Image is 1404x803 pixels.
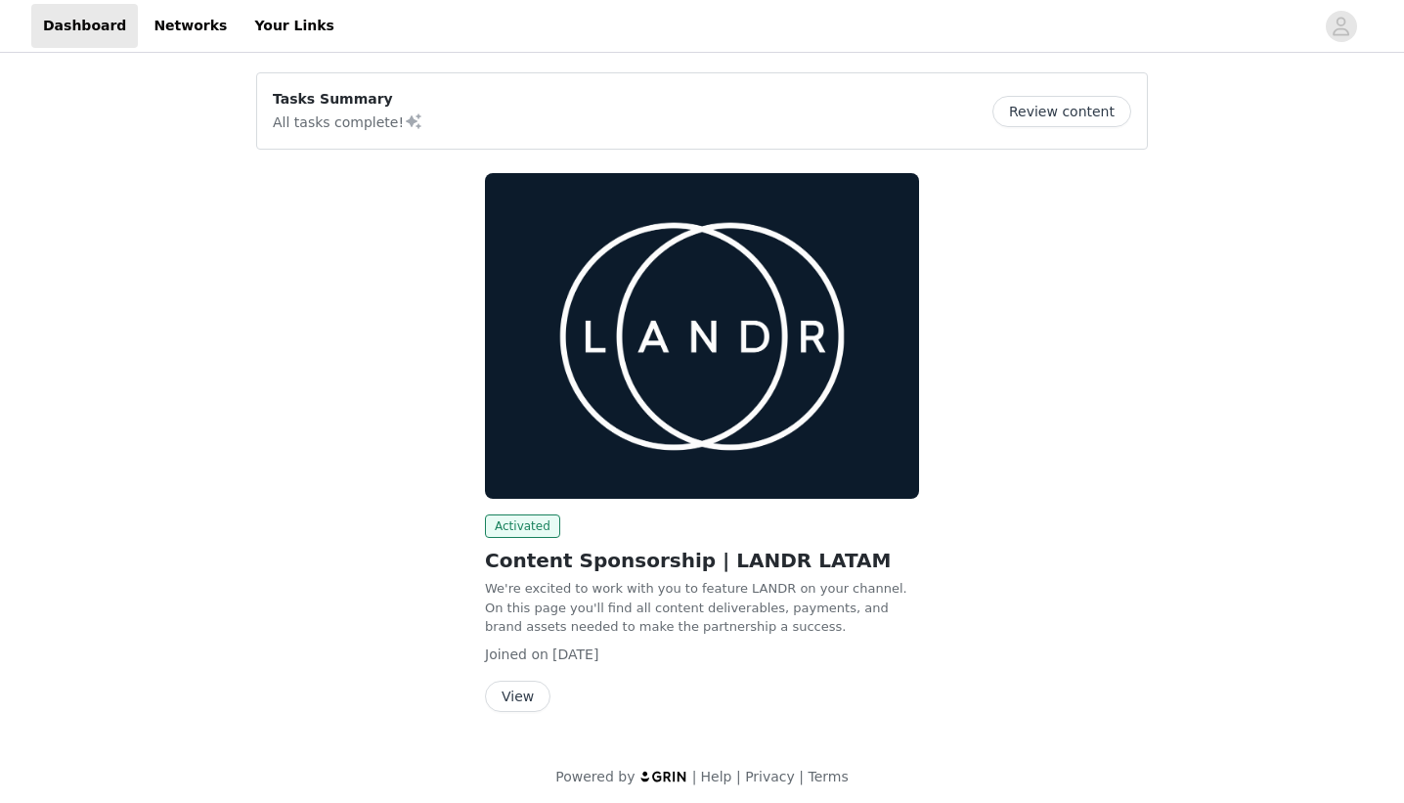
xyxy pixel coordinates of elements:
span: Joined on [485,647,548,662]
a: Dashboard [31,4,138,48]
a: Networks [142,4,239,48]
a: Help [701,769,732,784]
img: logo [639,770,688,782]
span: Activated [485,514,560,538]
button: View [485,681,550,712]
a: Your Links [242,4,346,48]
span: [DATE] [552,647,598,662]
span: Powered by [555,769,635,784]
a: Terms [808,769,848,784]
a: View [485,690,550,704]
p: We're excited to work with you to feature LANDR on your channel. On this page you'll find all con... [485,579,919,637]
button: Review content [992,96,1131,127]
span: | [799,769,804,784]
a: Privacy [745,769,795,784]
h2: Content Sponsorship | LANDR LATAM [485,546,919,575]
p: Tasks Summary [273,89,423,110]
img: LANDR | SP | USD [485,173,919,499]
span: | [692,769,697,784]
span: | [736,769,741,784]
div: avatar [1332,11,1350,42]
p: All tasks complete! [273,110,423,133]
